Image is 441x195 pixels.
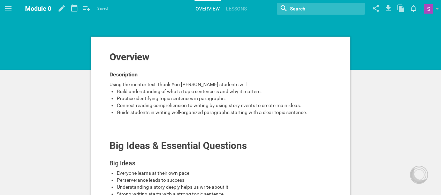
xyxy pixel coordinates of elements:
a: Overview [195,1,221,16]
span: Using the mentor text Thank You [PERSON_NAME] students will [109,82,246,87]
span: Big Ideas & Essential Questions [109,140,247,151]
span: Connect reading comprehension to writing by using story events to create main ideas. [117,103,301,108]
span: Understanding a story deeply helps us write about it [117,184,228,190]
span: Guide students in writing well-organized paragraphs starting with a clear topic sentence. [117,110,307,115]
span: Practice identifying topic sentences in paragraphs. [117,96,226,101]
span: Description [109,71,138,78]
span: Saved [97,5,108,12]
input: Search [289,4,342,13]
a: Lessons [225,1,248,16]
span: Overview [109,51,150,63]
span: Big Ideas [109,159,135,167]
span: Everyone learns at their own pace [117,170,189,176]
span: Module 0 [25,5,51,12]
span: Perserverance leads to success [117,177,184,183]
span: Build understanding of what a topic sentence is and why it matters. [117,89,262,94]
